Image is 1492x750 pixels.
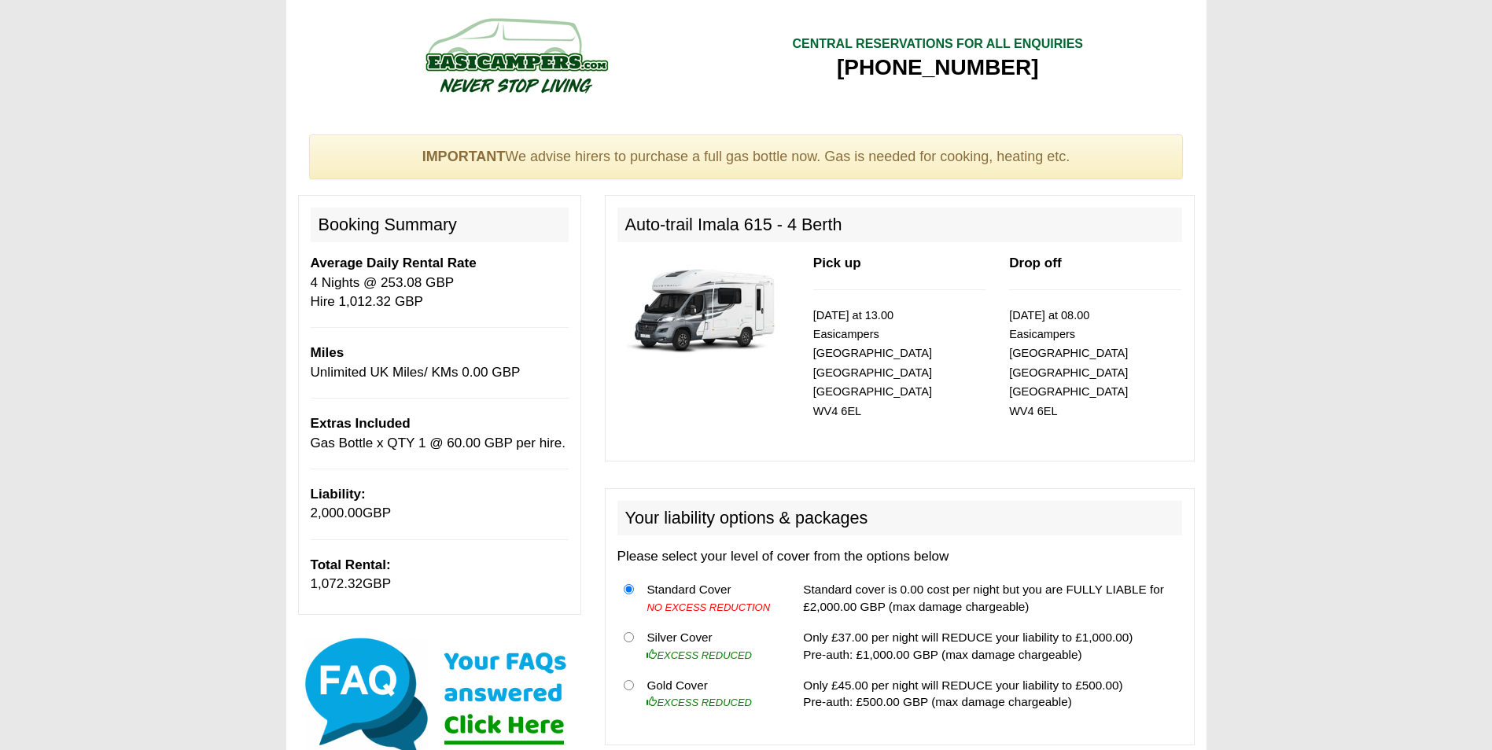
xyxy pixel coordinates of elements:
[797,622,1181,670] td: Only £37.00 per night will REDUCE your liability to £1,000.00) Pre-auth: £1,000.00 GBP (max damag...
[311,416,411,431] b: Extras Included
[367,12,665,98] img: campers-checkout-logo.png
[311,556,569,594] p: GBP
[311,487,366,502] b: Liability:
[640,670,780,717] td: Gold Cover
[617,208,1182,242] h2: Auto-trail Imala 615 - 4 Berth
[797,670,1181,717] td: Only £45.00 per night will REDUCE your liability to £500.00) Pre-auth: £500.00 GBP (max damage ch...
[617,501,1182,535] h2: Your liability options & packages
[640,575,780,623] td: Standard Cover
[311,506,363,520] span: 2,000.00
[422,149,506,164] strong: IMPORTANT
[792,35,1083,53] div: CENTRAL RESERVATIONS FOR ALL ENQUIRIES
[311,208,569,242] h2: Booking Summary
[813,256,861,270] b: Pick up
[311,436,566,450] span: Gas Bottle x QTY 1 @ 60.00 GBP per hire.
[640,622,780,670] td: Silver Cover
[311,485,569,524] p: GBP
[797,575,1181,623] td: Standard cover is 0.00 cost per night but you are FULLY LIABLE for £2,000.00 GBP (max damage char...
[617,254,790,365] img: 344.jpg
[311,256,477,270] b: Average Daily Rental Rate
[311,576,363,591] span: 1,072.32
[311,344,569,382] p: Unlimited UK Miles/ KMs 0.00 GBP
[647,649,752,661] i: EXCESS REDUCED
[311,254,569,311] p: 4 Nights @ 253.08 GBP Hire 1,012.32 GBP
[311,557,391,572] b: Total Rental:
[647,601,770,613] i: NO EXCESS REDUCTION
[813,309,932,417] small: [DATE] at 13.00 Easicampers [GEOGRAPHIC_DATA] [GEOGRAPHIC_DATA] [GEOGRAPHIC_DATA] WV4 6EL
[1009,256,1061,270] b: Drop off
[311,345,344,360] b: Miles
[647,697,752,708] i: EXCESS REDUCED
[1009,309,1128,417] small: [DATE] at 08.00 Easicampers [GEOGRAPHIC_DATA] [GEOGRAPHIC_DATA] [GEOGRAPHIC_DATA] WV4 6EL
[309,134,1184,180] div: We advise hirers to purchase a full gas bottle now. Gas is needed for cooking, heating etc.
[617,547,1182,566] p: Please select your level of cover from the options below
[792,53,1083,82] div: [PHONE_NUMBER]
